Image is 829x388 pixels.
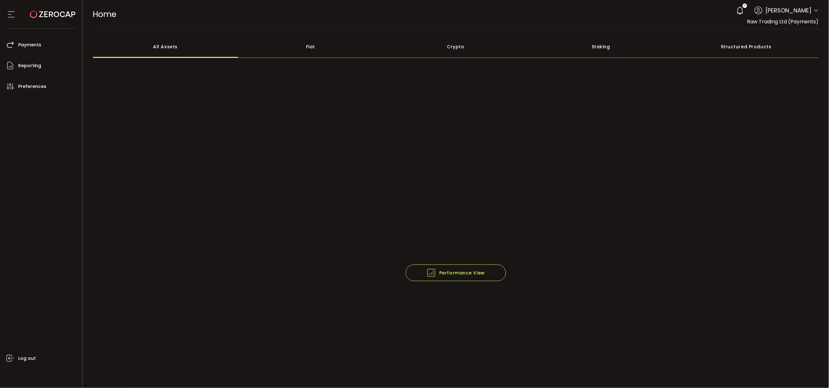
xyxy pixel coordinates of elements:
div: Staking [528,36,674,58]
span: Raw Trading Ltd (Payments) [747,18,819,25]
div: Structured Products [674,36,819,58]
span: Log out [18,354,36,363]
span: Performance View [426,268,485,278]
span: Reporting [18,61,41,70]
span: Payments [18,40,41,50]
iframe: Chat Widget [797,357,829,388]
div: All Assets [93,36,238,58]
span: 4 [744,4,746,8]
span: [PERSON_NAME] [766,6,812,15]
div: Fiat [238,36,383,58]
div: Crypto [383,36,529,58]
button: Performance View [406,265,506,281]
span: Home [93,9,117,20]
span: Preferences [18,82,46,91]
